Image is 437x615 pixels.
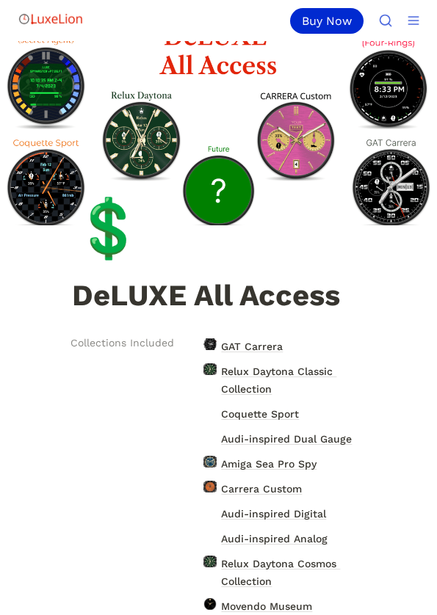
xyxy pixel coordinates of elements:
[200,427,356,451] a: Audi-inspired Dual GaugeAudi-inspired Dual Gauge
[200,552,361,593] a: Relux Daytona Cosmos CollectionRelux Daytona Cosmos Collection
[203,506,217,517] img: Audi-inspired Digital
[73,200,144,257] div: 💲
[290,8,369,34] a: Buy Now
[220,337,284,356] span: GAT Carrera
[18,4,84,34] img: Logo
[220,554,358,591] span: Relux Daytona Cosmos Collection
[200,477,306,501] a: Carrera CustomCarrera Custom
[220,454,318,473] span: Amiga Sea Pro Spy
[203,556,217,567] img: Relux Daytona Cosmos Collection
[200,527,332,550] a: Audi-inspired AnalogAudi-inspired Analog
[203,431,217,443] img: Audi-inspired Dual Gauge
[200,402,303,426] a: Coquette SportCoquette Sport
[200,502,331,525] a: Audi-inspired DigitalAudi-inspired Digital
[203,598,217,610] img: Movendo Museum
[200,360,361,401] a: Relux Daytona Classic CollectionRelux Daytona Classic Collection
[220,504,328,523] span: Audi-inspired Digital
[200,452,321,476] a: Amiga Sea Pro SpyAmiga Sea Pro Spy
[203,531,217,542] img: Audi-inspired Analog
[200,335,287,358] a: GAT CarreraGAT Carrera
[220,479,303,498] span: Carrera Custom
[203,481,217,492] img: Carrera Custom
[203,363,217,375] img: Relux Daytona Classic Collection
[71,335,174,351] span: Collections Included
[203,456,217,467] img: Amiga Sea Pro Spy
[290,8,364,34] div: Buy Now
[203,406,217,418] img: Coquette Sport
[220,429,353,448] span: Audi-inspired Dual Gauge
[220,362,358,399] span: Relux Daytona Classic Collection
[203,338,217,350] img: GAT Carrera
[220,404,300,423] span: Coquette Sport
[220,529,329,548] span: Audi-inspired Analog
[71,280,366,315] h1: DeLUXE All Access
